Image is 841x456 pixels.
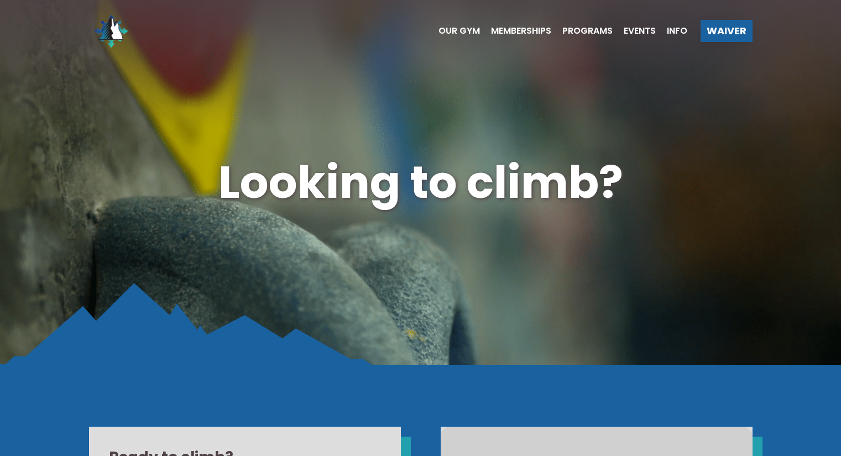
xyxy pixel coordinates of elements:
span: Programs [562,27,613,35]
a: Info [656,27,687,35]
a: Programs [551,27,613,35]
span: Waiver [707,26,746,36]
a: Events [613,27,656,35]
span: Our Gym [438,27,480,35]
span: Events [624,27,656,35]
a: Memberships [480,27,551,35]
span: Memberships [491,27,551,35]
a: Waiver [701,20,753,42]
a: Our Gym [427,27,480,35]
span: Info [667,27,687,35]
h1: Looking to climb? [89,151,753,214]
img: North Wall Logo [89,9,133,53]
